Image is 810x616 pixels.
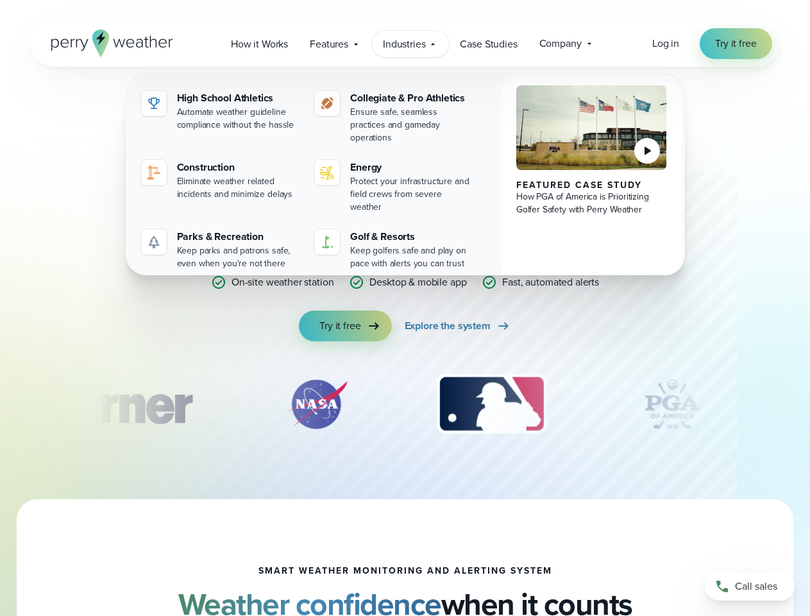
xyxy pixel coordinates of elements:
a: Call sales [705,572,795,601]
img: Turner-Construction_1.svg [28,372,210,436]
span: Try it free [319,318,360,334]
div: 4 of 12 [621,372,723,436]
div: Construction [177,160,300,175]
span: Case Studies [460,37,517,52]
a: PGA of America, Frisco Campus Featured Case Study How PGA of America is Prioritizing Golfer Safet... [501,75,682,286]
p: On-site weather station [232,275,334,290]
span: Explore the system [405,318,491,334]
img: energy-icon@2x-1.svg [319,165,335,180]
div: 3 of 12 [424,372,559,436]
div: 2 of 12 [273,372,362,436]
a: Try it free [299,311,391,341]
div: Automate weather guideline compliance without the hassle [177,106,300,132]
div: Protect your infrastructure and field crews from severe weather [350,175,473,214]
p: Fast, automated alerts [502,275,599,290]
a: Energy Protect your infrastructure and field crews from severe weather [309,155,478,219]
a: Log in [652,36,679,51]
p: Desktop & mobile app [369,275,466,290]
img: highschool-icon.svg [146,96,162,111]
div: Parks & Recreation [177,229,300,244]
div: How PGA of America is Prioritizing Golfer Safety with Perry Weather [516,191,667,216]
div: Featured Case Study [516,180,667,191]
div: slideshow [95,372,716,443]
img: MLB.svg [424,372,559,436]
div: Golf & Resorts [350,229,473,244]
div: High School Athletics [177,90,300,106]
div: Collegiate & Pro Athletics [350,90,473,106]
a: How it Works [220,31,299,57]
a: Parks & Recreation Keep parks and patrons safe, even when you're not there [136,224,305,275]
div: Eliminate weather related incidents and minimize delays [177,175,300,201]
img: golf-iconV2.svg [319,234,335,250]
span: Company [539,36,582,51]
a: Construction Eliminate weather related incidents and minimize delays [136,155,305,206]
a: Try it free [700,28,772,59]
a: High School Athletics Automate weather guideline compliance without the hassle [136,85,305,137]
img: noun-crane-7630938-1@2x.svg [146,165,162,180]
span: Industries [383,37,425,52]
a: Case Studies [449,31,528,57]
div: Ensure safe, seamless practices and gameday operations [350,106,473,144]
div: Keep golfers safe and play on pace with alerts you can trust [350,244,473,270]
a: Golf & Resorts Keep golfers safe and play on pace with alerts you can trust [309,224,478,275]
img: proathletics-icon@2x-1.svg [319,96,335,111]
span: Call sales [735,579,777,594]
div: Energy [350,160,473,175]
h1: smart weather monitoring and alerting system [258,566,552,576]
a: Explore the system [405,311,511,341]
img: NASA.svg [273,372,362,436]
span: Features [310,37,348,52]
div: 1 of 12 [28,372,210,436]
img: PGA of America, Frisco Campus [516,85,667,170]
img: parks-icon-grey.svg [146,234,162,250]
a: Collegiate & Pro Athletics Ensure safe, seamless practices and gameday operations [309,85,478,150]
span: Try it free [715,36,756,51]
span: How it Works [231,37,288,52]
img: PGA.svg [621,372,723,436]
div: Keep parks and patrons safe, even when you're not there [177,244,300,270]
